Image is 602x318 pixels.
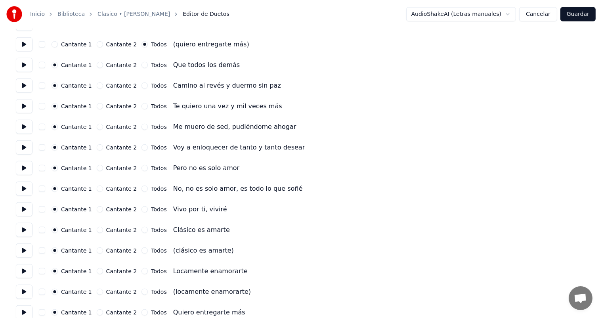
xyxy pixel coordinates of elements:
a: Biblioteca [57,10,85,18]
label: Todos [151,165,166,171]
label: Todos [151,310,166,315]
label: Cantante 2 [106,62,137,68]
div: Chat abierto [569,286,592,310]
div: No, no es solo amor, es todo lo que soñé [173,184,303,193]
label: Cantante 1 [61,103,92,109]
label: Cantante 1 [61,62,92,68]
label: Cantante 1 [61,165,92,171]
label: Todos [151,103,166,109]
label: Cantante 1 [61,207,92,212]
label: Todos [151,62,166,68]
span: Editor de Duetos [183,10,229,18]
label: Todos [151,124,166,130]
div: Pero no es solo amor [173,163,240,173]
label: Cantante 2 [106,310,137,315]
label: Todos [151,145,166,150]
div: Me muero de sed, pudiéndome ahogar [173,122,296,132]
label: Cantante 2 [106,248,137,253]
label: Cantante 2 [106,42,137,47]
label: Cantante 1 [61,268,92,274]
img: youka [6,6,22,22]
a: Inicio [30,10,45,18]
label: Todos [151,248,166,253]
label: Cantante 2 [106,268,137,274]
label: Cantante 1 [61,83,92,88]
label: Todos [151,83,166,88]
div: (locamente enamorarte) [173,287,251,297]
nav: breadcrumb [30,10,229,18]
div: Te quiero una vez y mil veces más [173,102,282,111]
label: Cantante 2 [106,124,137,130]
button: Guardar [560,7,596,21]
label: Cantante 1 [61,227,92,233]
label: Cantante 2 [106,207,137,212]
label: Todos [151,289,166,295]
label: Cantante 2 [106,83,137,88]
div: Quiero entregarte más [173,308,245,317]
label: Todos [151,227,166,233]
div: Vivo por ti, viviré [173,205,227,214]
label: Cantante 1 [61,289,92,295]
label: Cantante 1 [61,186,92,192]
label: Todos [151,207,166,212]
div: Que todos los demás [173,60,240,70]
a: Clasico • [PERSON_NAME] [97,10,170,18]
div: (quiero entregarte más) [173,40,249,49]
label: Cantante 2 [106,103,137,109]
label: Todos [151,186,166,192]
label: Cantante 1 [61,145,92,150]
label: Cantante 1 [61,42,92,47]
label: Cantante 2 [106,145,137,150]
label: Cantante 1 [61,310,92,315]
div: Voy a enloquecer de tanto y tanto desear [173,143,305,152]
label: Cantante 2 [106,289,137,295]
label: Todos [151,42,166,47]
button: Cancelar [519,7,557,21]
label: Cantante 2 [106,165,137,171]
div: Locamente enamorarte [173,266,248,276]
label: Cantante 1 [61,248,92,253]
label: Cantante 1 [61,124,92,130]
div: Camino al revés y duermo sin paz [173,81,281,90]
label: Cantante 2 [106,186,137,192]
div: Clásico es amarte [173,225,230,235]
label: Todos [151,268,166,274]
label: Cantante 2 [106,227,137,233]
div: (clásico es amarte) [173,246,234,255]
